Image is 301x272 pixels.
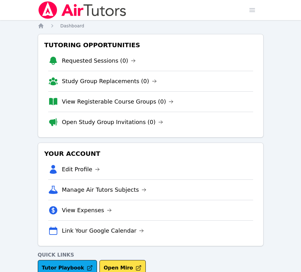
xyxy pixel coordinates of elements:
[62,118,163,127] a: Open Study Group Invitations (0)
[62,56,136,65] a: Requested Sessions (0)
[60,23,84,29] a: Dashboard
[62,165,100,174] a: Edit Profile
[62,206,112,215] a: View Expenses
[62,97,174,106] a: View Registerable Course Groups (0)
[38,251,264,259] h4: Quick Links
[38,1,127,19] img: Air Tutors
[38,23,264,29] nav: Breadcrumb
[62,77,157,86] a: Study Group Replacements (0)
[62,185,147,194] a: Manage Air Tutors Subjects
[43,148,258,159] h3: Your Account
[43,39,258,51] h3: Tutoring Opportunities
[60,23,84,28] span: Dashboard
[62,226,144,235] a: Link Your Google Calendar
